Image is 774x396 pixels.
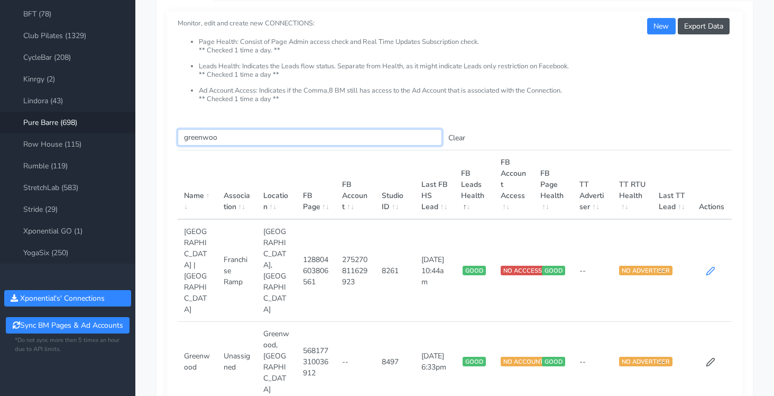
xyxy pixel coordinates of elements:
[692,150,732,220] th: Actions
[415,150,455,220] th: Last FB HS Lead
[4,290,131,307] button: Xponential's' Connections
[442,130,472,146] button: Clear
[199,38,732,62] li: Page Health: Consist of Page Admin access check and Real Time Updates Subscription check. ** Chec...
[297,150,336,220] th: FB Page
[336,150,375,220] th: FB Account
[534,150,574,220] th: FB Page Health
[678,18,730,34] button: Export Data
[542,357,565,366] span: GOOD
[501,357,546,366] span: NO ACCOUNT
[178,129,442,146] input: enter text you want to search
[573,150,613,220] th: TT Advertiser
[613,150,652,220] th: TT RTU Health
[297,219,336,322] td: 128804603806561
[619,357,672,366] span: NO ADVERTISER
[652,150,692,220] th: Last TT Lead
[217,150,257,220] th: Association
[199,87,732,103] li: Ad Account Access: Indicates if the Comma,8 BM still has access to the Ad Account that is associa...
[463,266,486,275] span: GOOD
[415,219,455,322] td: [DATE] 10:44am
[652,219,692,322] td: --
[15,336,121,354] small: *Do not sync more then 5 times an hour due to API limits.
[501,266,545,275] span: NO ACCCESS
[455,150,494,220] th: FB Leads Health
[375,219,415,322] td: 8261
[573,219,613,322] td: --
[199,62,732,87] li: Leads Health: Indicates the Leads flow status. Separate from Health, as it might indicate Leads o...
[257,219,297,322] td: [GEOGRAPHIC_DATA],[GEOGRAPHIC_DATA]
[647,18,675,34] button: New
[619,266,672,275] span: NO ADVERTISER
[217,219,257,322] td: Franchise Ramp
[494,150,534,220] th: FB Account Access
[542,266,565,275] span: GOOD
[336,219,375,322] td: 275270811629923
[178,10,732,103] small: Monitor, edit and create new CONNECTIONS:
[6,317,129,334] button: Sync BM Pages & Ad Accounts
[178,219,217,322] td: [GEOGRAPHIC_DATA] | [GEOGRAPHIC_DATA]
[178,150,217,220] th: Name
[257,150,297,220] th: Location
[375,150,415,220] th: Studio ID
[463,357,486,366] span: GOOD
